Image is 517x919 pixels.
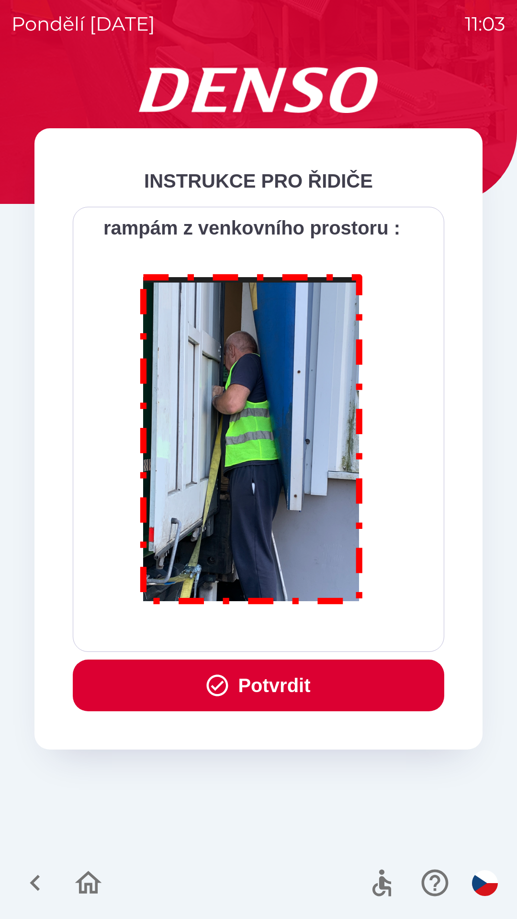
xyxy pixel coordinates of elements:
[465,10,506,38] p: 11:03
[11,10,155,38] p: pondělí [DATE]
[472,870,498,896] img: cs flag
[73,167,444,195] div: INSTRUKCE PRO ŘIDIČE
[73,660,444,711] button: Potvrdit
[129,261,374,613] img: M8MNayrTL6gAAAABJRU5ErkJggg==
[34,67,483,113] img: Logo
